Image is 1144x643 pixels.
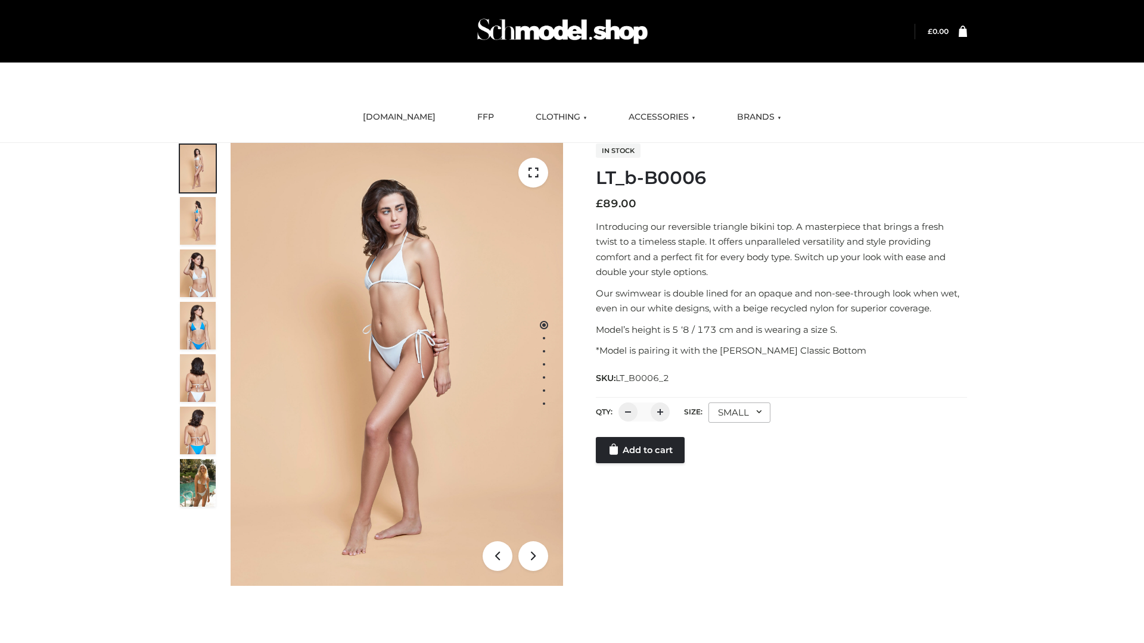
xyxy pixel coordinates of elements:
[596,286,967,316] p: Our swimwear is double lined for an opaque and non-see-through look when wet, even in our white d...
[928,27,949,36] a: £0.00
[180,197,216,245] img: ArielClassicBikiniTop_CloudNine_AzureSky_OW114ECO_2-scaled.jpg
[596,437,685,463] a: Add to cart
[684,407,702,416] label: Size:
[596,197,603,210] span: £
[354,104,444,130] a: [DOMAIN_NAME]
[928,27,932,36] span: £
[596,167,967,189] h1: LT_b-B0006
[527,104,596,130] a: CLOTHING
[468,104,503,130] a: FFP
[596,407,613,416] label: QTY:
[596,371,670,385] span: SKU:
[473,8,652,55] img: Schmodel Admin 964
[180,145,216,192] img: ArielClassicBikiniTop_CloudNine_AzureSky_OW114ECO_1-scaled.jpg
[728,104,790,130] a: BRANDS
[596,322,967,338] p: Model’s height is 5 ‘8 / 173 cm and is wearing a size S.
[180,407,216,454] img: ArielClassicBikiniTop_CloudNine_AzureSky_OW114ECO_8-scaled.jpg
[615,373,669,383] span: LT_B0006_2
[180,459,216,507] img: Arieltop_CloudNine_AzureSky2.jpg
[180,249,216,297] img: ArielClassicBikiniTop_CloudNine_AzureSky_OW114ECO_3-scaled.jpg
[708,402,770,423] div: SMALL
[928,27,949,36] bdi: 0.00
[180,354,216,402] img: ArielClassicBikiniTop_CloudNine_AzureSky_OW114ECO_7-scaled.jpg
[231,143,563,586] img: LT_b-B0006
[596,197,636,210] bdi: 89.00
[180,302,216,349] img: ArielClassicBikiniTop_CloudNine_AzureSky_OW114ECO_4-scaled.jpg
[596,343,967,358] p: *Model is pairing it with the [PERSON_NAME] Classic Bottom
[620,104,704,130] a: ACCESSORIES
[596,219,967,280] p: Introducing our reversible triangle bikini top. A masterpiece that brings a fresh twist to a time...
[596,143,641,158] span: In stock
